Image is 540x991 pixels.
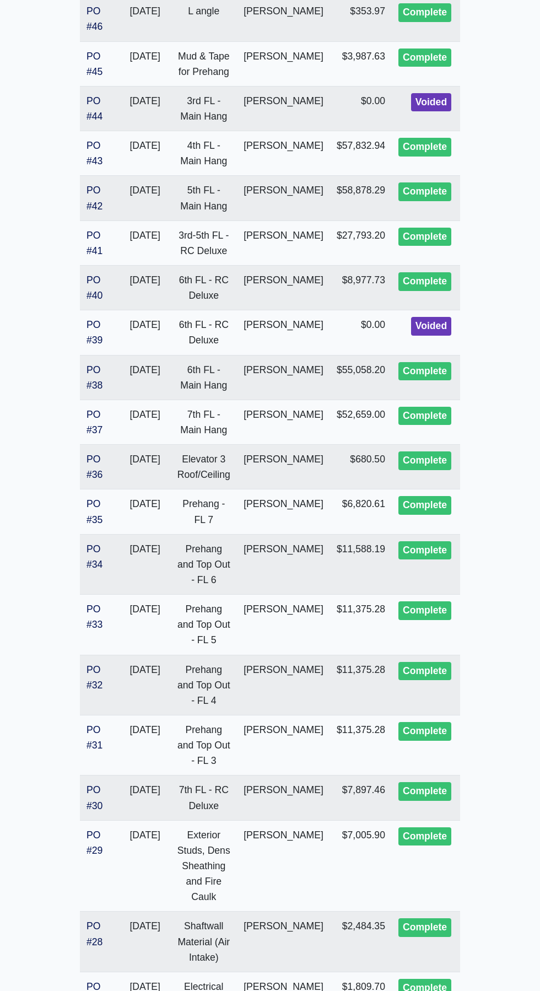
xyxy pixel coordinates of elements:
[398,407,451,426] div: Complete
[237,595,330,655] td: [PERSON_NAME]
[398,918,451,937] div: Complete
[398,827,451,846] div: Complete
[120,595,170,655] td: [DATE]
[170,912,237,972] td: Shaftwall Material (Air Intake)
[398,601,451,620] div: Complete
[170,445,237,489] td: Elevator 3 Roof/Ceiling
[170,534,237,594] td: Prehang and Top Out - FL 6
[87,140,102,166] a: PO #43
[411,93,451,112] div: Voided
[237,912,330,972] td: [PERSON_NAME]
[398,541,451,560] div: Complete
[237,445,330,489] td: [PERSON_NAME]
[237,489,330,534] td: [PERSON_NAME]
[237,775,330,820] td: [PERSON_NAME]
[170,400,237,444] td: 7th FL - Main Hang
[87,920,102,947] a: PO #28
[87,724,102,751] a: PO #31
[237,176,330,220] td: [PERSON_NAME]
[87,454,102,480] a: PO #36
[120,400,170,444] td: [DATE]
[398,182,451,201] div: Complete
[170,131,237,176] td: 4th FL - Main Hang
[330,445,392,489] td: $680.50
[170,41,237,86] td: Mud & Tape for Prehang
[398,228,451,246] div: Complete
[120,355,170,400] td: [DATE]
[330,595,392,655] td: $11,375.28
[398,49,451,67] div: Complete
[120,266,170,310] td: [DATE]
[87,604,102,630] a: PO #33
[87,274,102,301] a: PO #40
[330,86,392,131] td: $0.00
[330,912,392,972] td: $2,484.35
[87,95,102,122] a: PO #44
[411,317,451,336] div: Voided
[120,131,170,176] td: [DATE]
[120,655,170,715] td: [DATE]
[330,534,392,594] td: $11,588.19
[87,784,102,811] a: PO #30
[398,451,451,470] div: Complete
[87,498,102,525] a: PO #35
[120,176,170,220] td: [DATE]
[330,266,392,310] td: $8,977.73
[330,820,392,912] td: $7,005.90
[330,176,392,220] td: $58,878.29
[120,445,170,489] td: [DATE]
[87,830,102,856] a: PO #29
[330,131,392,176] td: $57,832.94
[330,41,392,86] td: $3,987.63
[170,820,237,912] td: Exterior Studs, Dens Sheathing and Fire Caulk
[237,820,330,912] td: [PERSON_NAME]
[170,266,237,310] td: 6th FL - RC Deluxe
[120,775,170,820] td: [DATE]
[237,266,330,310] td: [PERSON_NAME]
[120,489,170,534] td: [DATE]
[330,400,392,444] td: $52,659.00
[120,715,170,775] td: [DATE]
[87,51,102,77] a: PO #45
[170,176,237,220] td: 5th FL - Main Hang
[237,86,330,131] td: [PERSON_NAME]
[120,310,170,355] td: [DATE]
[398,722,451,741] div: Complete
[398,362,451,381] div: Complete
[120,820,170,912] td: [DATE]
[237,220,330,265] td: [PERSON_NAME]
[398,272,451,291] div: Complete
[120,220,170,265] td: [DATE]
[330,220,392,265] td: $27,793.20
[237,131,330,176] td: [PERSON_NAME]
[170,655,237,715] td: Prehang and Top Out - FL 4
[237,715,330,775] td: [PERSON_NAME]
[170,775,237,820] td: 7th FL - RC Deluxe
[87,543,102,570] a: PO #34
[330,310,392,355] td: $0.00
[87,230,102,256] a: PO #41
[87,664,102,691] a: PO #32
[237,534,330,594] td: [PERSON_NAME]
[87,364,102,391] a: PO #38
[237,655,330,715] td: [PERSON_NAME]
[398,3,451,22] div: Complete
[120,86,170,131] td: [DATE]
[170,595,237,655] td: Prehang and Top Out - FL 5
[330,775,392,820] td: $7,897.46
[237,355,330,400] td: [PERSON_NAME]
[170,355,237,400] td: 6th FL - Main Hang
[87,6,102,32] a: PO #46
[330,489,392,534] td: $6,820.61
[330,655,392,715] td: $11,375.28
[87,185,102,211] a: PO #42
[237,41,330,86] td: [PERSON_NAME]
[170,220,237,265] td: 3rd-5th FL - RC Deluxe
[170,86,237,131] td: 3rd FL - Main Hang
[170,489,237,534] td: Prehang - FL 7
[398,782,451,801] div: Complete
[170,310,237,355] td: 6th FL - RC Deluxe
[330,715,392,775] td: $11,375.28
[170,715,237,775] td: Prehang and Top Out - FL 3
[120,912,170,972] td: [DATE]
